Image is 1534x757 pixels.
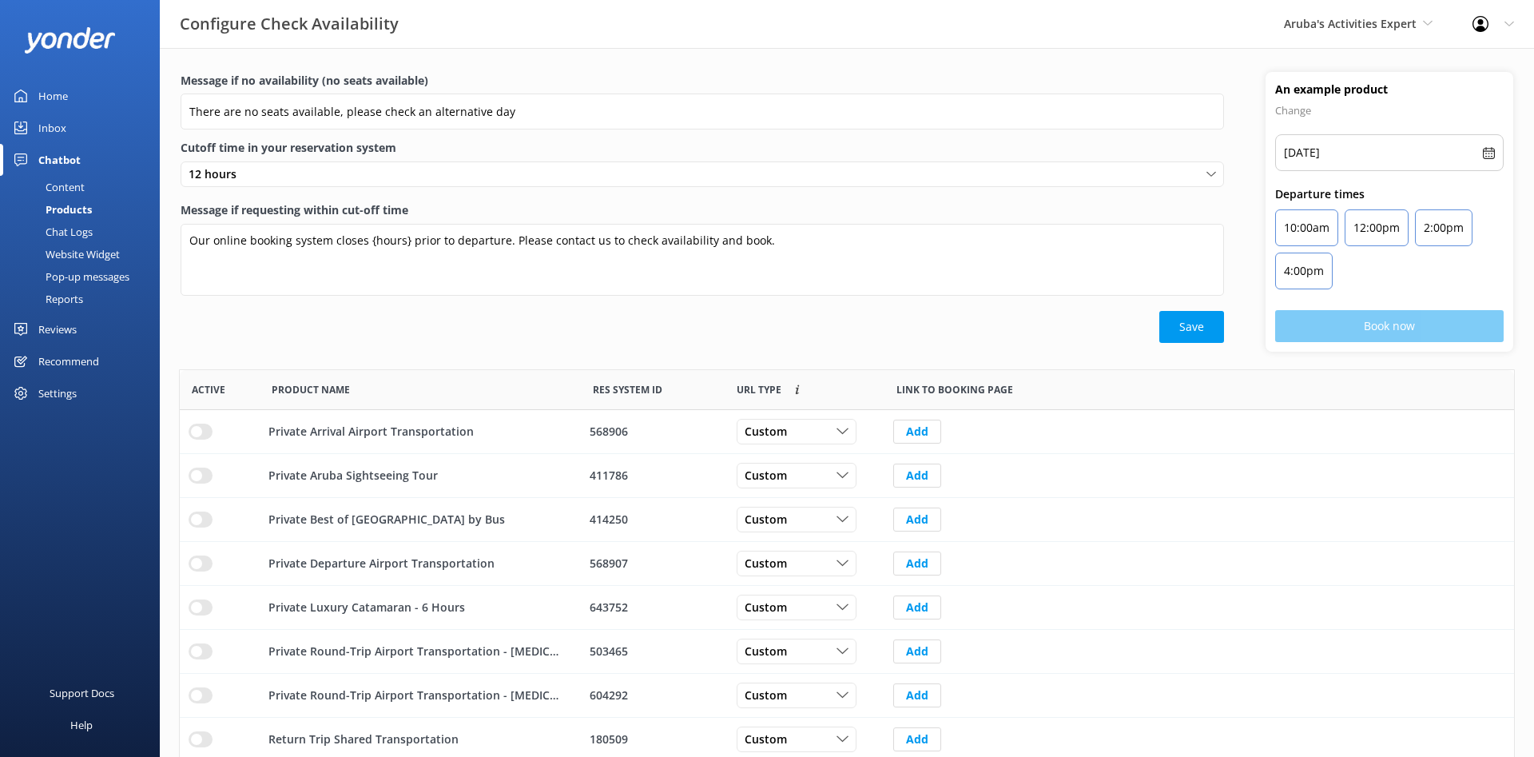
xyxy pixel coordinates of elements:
[180,586,1514,630] div: row
[38,112,66,144] div: Inbox
[10,221,160,243] a: Chat Logs
[10,243,120,265] div: Website Widget
[38,313,77,345] div: Reviews
[268,687,562,704] p: Private Round-Trip Airport Transportation - [MEDICAL_DATA]
[590,643,716,660] div: 503465
[10,176,160,198] a: Content
[268,511,505,528] p: Private Best of [GEOGRAPHIC_DATA] by Bus
[10,265,129,288] div: Pop-up messages
[268,599,465,616] p: Private Luxury Catamaran - 6 Hours
[38,377,77,409] div: Settings
[70,709,93,741] div: Help
[268,423,474,440] p: Private Arrival Airport Transportation
[1275,82,1504,98] h4: An example product
[1353,218,1400,237] p: 12:00pm
[268,467,438,484] p: Private Aruba Sightseeing Tour
[590,555,716,572] div: 568907
[745,467,797,484] span: Custom
[10,288,83,310] div: Reports
[745,687,797,704] span: Custom
[893,420,941,444] button: Add
[745,423,797,440] span: Custom
[590,467,716,484] div: 411786
[10,176,85,198] div: Content
[893,508,941,532] button: Add
[268,731,459,748] p: Return Trip Shared Transportation
[1275,185,1504,203] p: Departure times
[268,643,562,660] p: Private Round-Trip Airport Transportation - [MEDICAL_DATA]
[38,345,99,377] div: Recommend
[180,542,1514,586] div: row
[1284,16,1417,31] span: Aruba's Activities Expert
[745,511,797,528] span: Custom
[180,410,1514,454] div: row
[180,11,399,37] h3: Configure Check Availability
[1159,311,1224,343] button: Save
[745,643,797,660] span: Custom
[50,677,114,709] div: Support Docs
[893,727,941,751] button: Add
[181,72,1224,90] label: Message if no availability (no seats available)
[181,94,1224,129] input: Enter a message
[590,731,716,748] div: 180509
[745,555,797,572] span: Custom
[1284,261,1324,281] p: 4:00pm
[268,555,495,572] p: Private Departure Airport Transportation
[10,265,160,288] a: Pop-up messages
[10,198,160,221] a: Products
[192,382,225,397] span: Active
[893,464,941,488] button: Add
[181,139,1224,157] label: Cutoff time in your reservation system
[737,382,781,397] span: Link to booking page
[180,498,1514,542] div: row
[590,423,716,440] div: 568906
[590,599,716,616] div: 643752
[181,201,1224,219] label: Message if requesting within cut-off time
[593,382,662,397] span: Res System ID
[10,243,160,265] a: Website Widget
[38,80,68,112] div: Home
[24,27,116,54] img: yonder-white-logo.png
[1424,218,1464,237] p: 2:00pm
[180,674,1514,718] div: row
[893,552,941,576] button: Add
[180,454,1514,498] div: row
[10,221,93,243] div: Chat Logs
[189,165,246,183] span: 12 hours
[590,511,716,528] div: 414250
[590,687,716,704] div: 604292
[1284,218,1329,237] p: 10:00am
[181,224,1224,296] textarea: Our online booking system closes {hours} prior to departure. Please contact us to check availabil...
[893,639,941,663] button: Add
[893,596,941,620] button: Add
[745,731,797,748] span: Custom
[10,288,160,310] a: Reports
[745,599,797,616] span: Custom
[10,198,92,221] div: Products
[38,144,81,176] div: Chatbot
[180,630,1514,674] div: row
[896,382,1013,397] span: Link to booking page
[893,683,941,707] button: Add
[1284,143,1320,162] p: [DATE]
[272,382,350,397] span: Product Name
[1275,101,1504,120] p: Change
